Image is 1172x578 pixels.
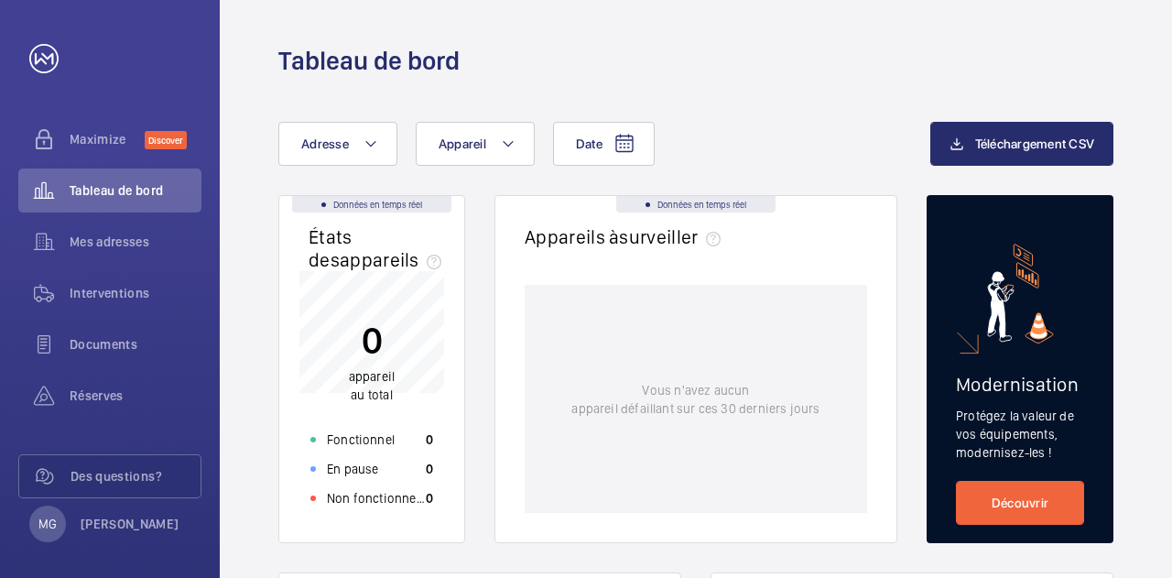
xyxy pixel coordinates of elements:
[616,196,776,213] div: Données en temps réel
[525,225,728,248] h2: Appareils à
[70,335,201,354] span: Documents
[349,369,395,384] span: appareil
[930,122,1114,166] button: Téléchargement CSV
[619,225,727,248] span: surveiller
[571,381,819,418] p: Vous n'avez aucun appareil défaillant sur ces 30 derniers jours
[70,284,201,302] span: Interventions
[70,181,201,200] span: Tableau de bord
[278,122,397,166] button: Adresse
[70,387,201,405] span: Réserves
[553,122,655,166] button: Date
[349,317,395,363] p: 0
[71,467,201,485] span: Des questions?
[70,130,145,148] span: Maximize
[956,407,1084,462] p: Protégez la valeur de vos équipements, modernisez-les !
[70,233,201,251] span: Mes adresses
[416,122,535,166] button: Appareil
[292,196,451,213] div: Données en temps réel
[38,515,57,533] p: MG
[987,244,1054,344] img: marketing-card.svg
[340,248,449,271] span: appareils
[426,431,433,449] p: 0
[349,367,395,404] p: au total
[278,44,460,78] h1: Tableau de bord
[81,515,179,533] p: [PERSON_NAME]
[327,460,378,478] p: En pause
[956,373,1084,396] h2: Modernisation
[309,225,449,271] h2: États des
[301,136,349,151] span: Adresse
[439,136,486,151] span: Appareil
[956,481,1084,525] a: Découvrir
[576,136,602,151] span: Date
[426,489,433,507] p: 0
[426,460,433,478] p: 0
[145,131,187,149] span: Discover
[975,136,1095,151] span: Téléchargement CSV
[327,489,426,507] p: Non fonctionnels
[327,431,395,449] p: Fonctionnel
